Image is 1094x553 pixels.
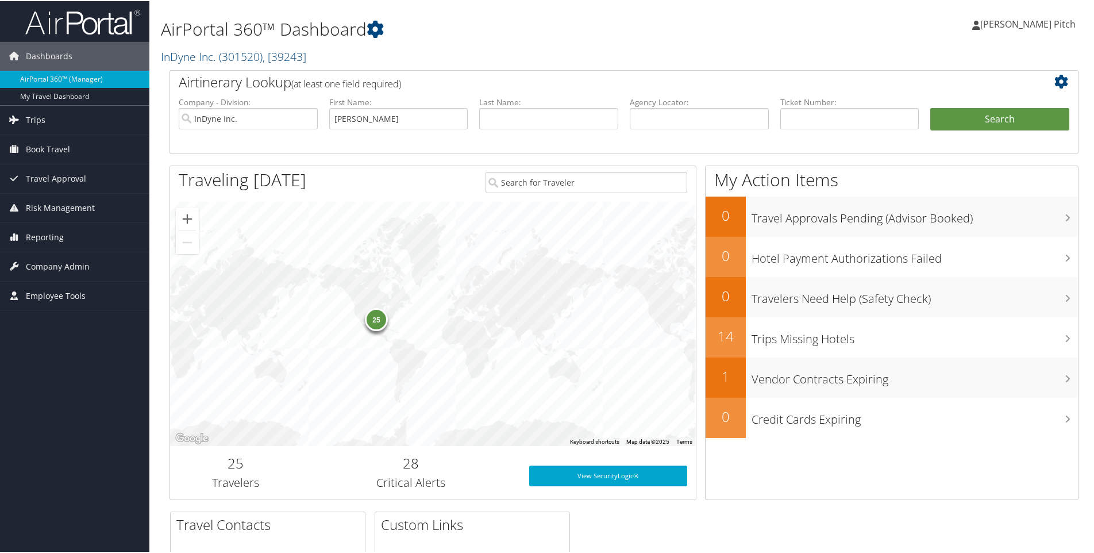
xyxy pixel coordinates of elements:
[972,6,1087,40] a: [PERSON_NAME] Pitch
[310,452,512,472] h2: 28
[706,406,746,425] h2: 0
[706,397,1078,437] a: 0Credit Cards Expiring
[26,163,86,192] span: Travel Approval
[529,464,687,485] a: View SecurityLogic®
[26,222,64,251] span: Reporting
[706,366,746,385] h2: 1
[752,284,1078,306] h3: Travelers Need Help (Safety Check)
[479,95,618,107] label: Last Name:
[26,134,70,163] span: Book Travel
[179,95,318,107] label: Company - Division:
[26,193,95,221] span: Risk Management
[219,48,263,63] span: ( 301520 )
[630,95,769,107] label: Agency Locator:
[381,514,569,533] h2: Custom Links
[173,430,211,445] img: Google
[752,324,1078,346] h3: Trips Missing Hotels
[26,105,45,133] span: Trips
[676,437,692,444] a: Terms (opens in new tab)
[173,430,211,445] a: Open this area in Google Maps (opens a new window)
[365,307,388,330] div: 25
[179,71,993,91] h2: Airtinerary Lookup
[752,203,1078,225] h3: Travel Approvals Pending (Advisor Booked)
[179,452,293,472] h2: 25
[161,16,779,40] h1: AirPortal 360™ Dashboard
[26,41,72,70] span: Dashboards
[706,245,746,264] h2: 0
[706,236,1078,276] a: 0Hotel Payment Authorizations Failed
[780,95,919,107] label: Ticket Number:
[706,205,746,224] h2: 0
[25,7,140,34] img: airportal-logo.png
[329,95,468,107] label: First Name:
[291,76,401,89] span: (at least one field required)
[176,206,199,229] button: Zoom in
[26,281,86,309] span: Employee Tools
[752,405,1078,427] h3: Credit Cards Expiring
[706,276,1078,316] a: 0Travelers Need Help (Safety Check)
[706,167,1078,191] h1: My Action Items
[752,244,1078,266] h3: Hotel Payment Authorizations Failed
[706,356,1078,397] a: 1Vendor Contracts Expiring
[570,437,619,445] button: Keyboard shortcuts
[179,474,293,490] h3: Travelers
[980,17,1076,29] span: [PERSON_NAME] Pitch
[706,195,1078,236] a: 0Travel Approvals Pending (Advisor Booked)
[706,316,1078,356] a: 14Trips Missing Hotels
[626,437,669,444] span: Map data ©2025
[179,167,306,191] h1: Traveling [DATE]
[930,107,1069,130] button: Search
[161,48,306,63] a: InDyne Inc.
[176,514,365,533] h2: Travel Contacts
[26,251,90,280] span: Company Admin
[706,285,746,305] h2: 0
[176,230,199,253] button: Zoom out
[263,48,306,63] span: , [ 39243 ]
[486,171,687,192] input: Search for Traveler
[706,325,746,345] h2: 14
[752,364,1078,386] h3: Vendor Contracts Expiring
[310,474,512,490] h3: Critical Alerts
